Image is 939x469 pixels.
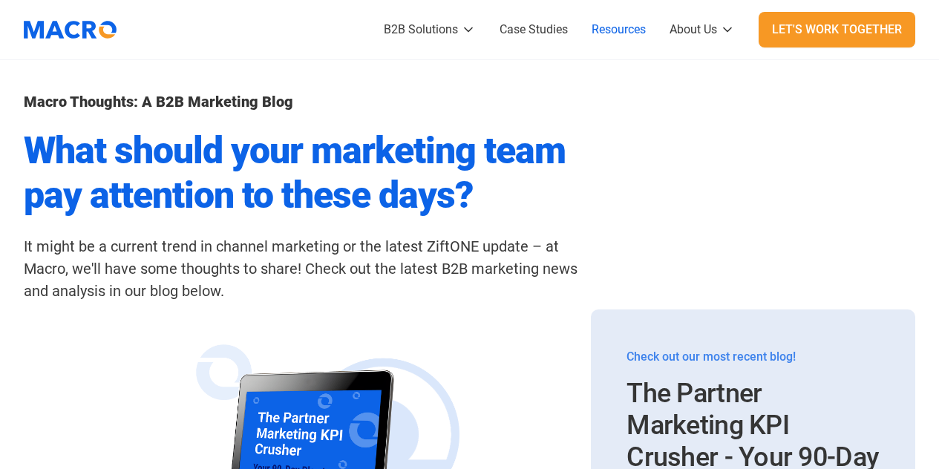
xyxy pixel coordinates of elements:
[16,11,124,48] img: Macromator Logo
[24,11,128,48] a: home
[772,21,902,39] div: Let's Work Together
[24,235,594,302] div: It might be a current trend in channel marketing or the latest ZiftONE update – at Macro, we'll h...
[670,21,717,39] div: About Us
[24,93,594,111] h1: Macro Thoughts: A B2B Marketing Blog
[626,348,880,366] div: Check out our most recent blog!
[384,21,458,39] div: B2B Solutions
[24,128,594,217] h2: What should your marketing team pay attention to these days?
[759,12,915,47] a: Let's Work Together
